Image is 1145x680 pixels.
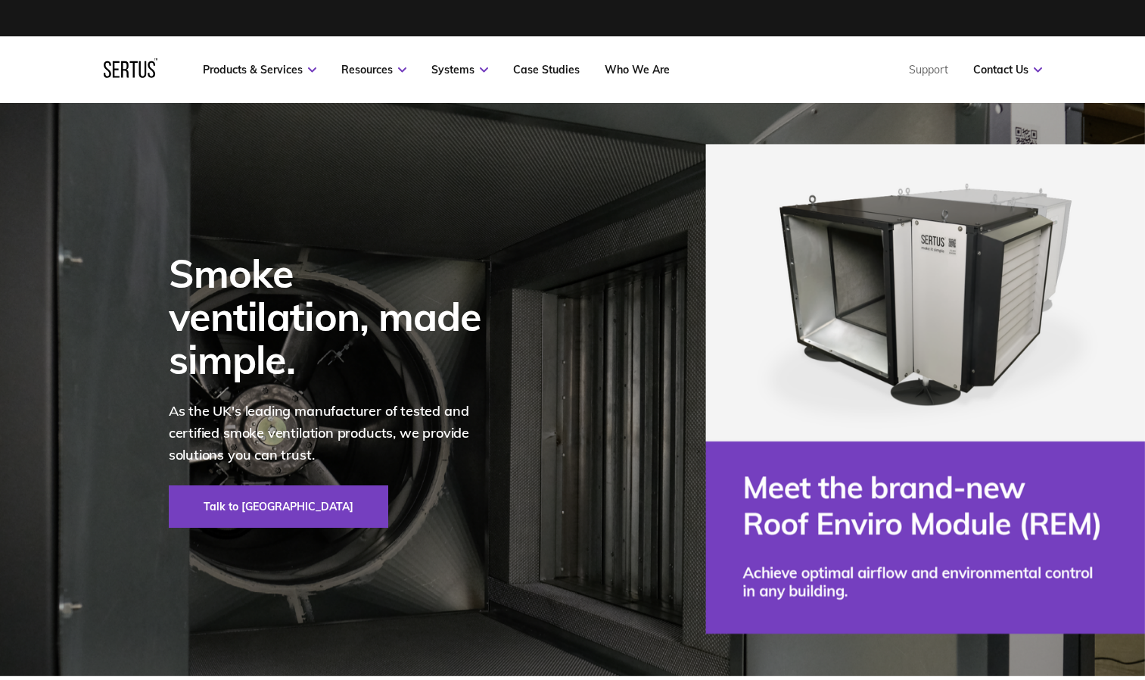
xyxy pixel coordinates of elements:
[909,63,948,76] a: Support
[169,251,502,382] div: Smoke ventilation, made simple.
[203,63,316,76] a: Products & Services
[169,401,502,466] p: As the UK's leading manufacturer of tested and certified smoke ventilation products, we provide s...
[341,63,406,76] a: Resources
[513,63,580,76] a: Case Studies
[169,485,388,528] a: Talk to [GEOGRAPHIC_DATA]
[973,63,1042,76] a: Contact Us
[431,63,488,76] a: Systems
[605,63,670,76] a: Who We Are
